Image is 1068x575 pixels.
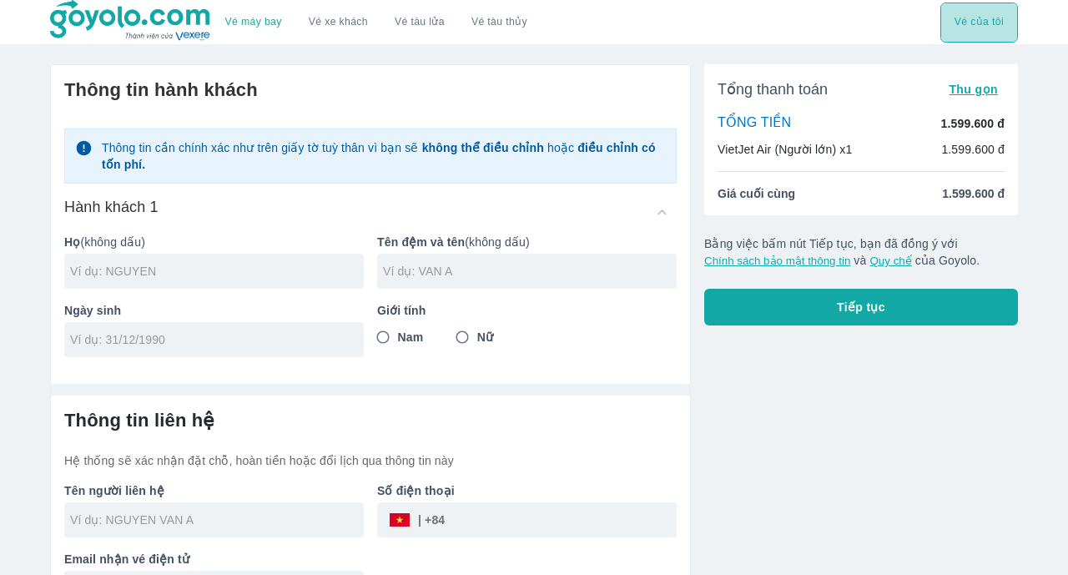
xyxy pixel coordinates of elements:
b: Email nhận vé điện tử [64,552,189,566]
button: Vé của tôi [940,3,1018,43]
input: Ví dụ: NGUYEN VAN A [70,512,364,528]
a: Vé tàu lửa [381,3,458,43]
span: 1.599.600 đ [942,185,1005,202]
h6: Hành khách 1 [64,197,159,217]
span: Giá cuối cùng [718,185,795,202]
p: TỔNG TIỀN [718,114,791,133]
p: Bằng việc bấm nút Tiếp tục, bạn đã đồng ý với và của Goyolo. [704,235,1018,269]
span: Tổng thanh toán [718,79,828,99]
input: Ví dụ: VAN A [383,263,677,280]
h6: Thông tin liên hệ [64,409,677,432]
p: (không dấu) [64,234,364,250]
b: Tên đệm và tên [377,235,465,249]
span: Thu gọn [949,83,998,96]
b: Số điện thoại [377,484,455,497]
div: choose transportation mode [940,3,1018,43]
button: Tiếp tục [704,289,1018,325]
div: choose transportation mode [212,3,541,43]
span: Nữ [477,329,493,346]
button: Thu gọn [942,78,1005,101]
b: Tên người liên hệ [64,484,164,497]
p: Thông tin cần chính xác như trên giấy tờ tuỳ thân vì bạn sẽ hoặc [102,139,666,173]
p: Ngày sinh [64,302,364,319]
a: Vé máy bay [225,16,282,28]
b: Họ [64,235,80,249]
p: VietJet Air (Người lớn) x1 [718,141,852,158]
p: Hệ thống sẽ xác nhận đặt chỗ, hoàn tiền hoặc đổi lịch qua thông tin này [64,452,677,469]
input: Ví dụ: NGUYEN [70,263,364,280]
strong: không thể điều chỉnh [422,141,544,154]
input: Ví dụ: 31/12/1990 [70,331,347,348]
p: 1.599.600 đ [941,141,1005,158]
a: Vé xe khách [309,16,368,28]
p: 1.599.600 đ [941,115,1005,132]
button: Quy chế [869,255,911,267]
h6: Thông tin hành khách [64,78,677,102]
span: Nam [398,329,424,346]
span: Tiếp tục [837,299,885,315]
button: Chính sách bảo mật thông tin [704,255,850,267]
p: Giới tính [377,302,677,319]
p: (không dấu) [377,234,677,250]
button: Vé tàu thủy [458,3,541,43]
